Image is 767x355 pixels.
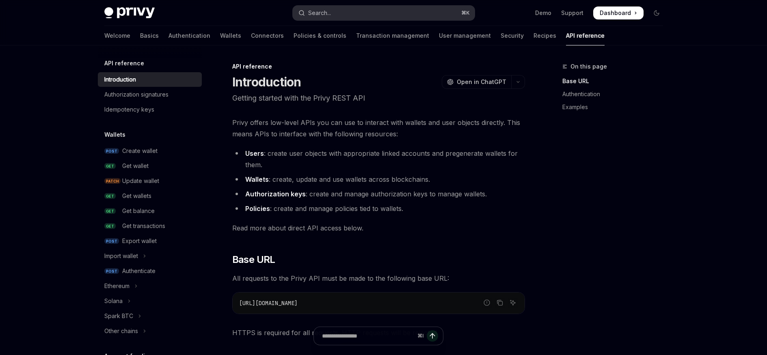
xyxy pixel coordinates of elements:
[104,130,125,140] h5: Wallets
[239,299,298,307] span: [URL][DOMAIN_NAME]
[104,58,144,68] h5: API reference
[562,75,670,88] a: Base URL
[122,191,151,201] div: Get wallets
[650,6,663,19] button: Toggle dark mode
[570,62,607,71] span: On this page
[457,78,506,86] span: Open in ChatGPT
[104,105,154,114] div: Idempotency keys
[104,296,123,306] div: Solana
[232,75,301,89] h1: Introduction
[294,26,346,45] a: Policies & controls
[122,206,155,216] div: Get balance
[98,189,202,203] a: GETGet wallets
[245,204,270,213] strong: Policies
[98,309,202,323] button: Toggle Spark BTC section
[104,90,169,99] div: Authorization signatures
[232,188,525,200] li: : create and manage authorization keys to manage wallets.
[104,178,121,184] span: PATCH
[593,6,644,19] a: Dashboard
[534,26,556,45] a: Recipes
[104,326,138,336] div: Other chains
[501,26,524,45] a: Security
[566,26,605,45] a: API reference
[251,26,284,45] a: Connectors
[562,88,670,101] a: Authentication
[104,75,136,84] div: Introduction
[104,208,116,214] span: GET
[98,324,202,338] button: Toggle Other chains section
[104,193,116,199] span: GET
[508,297,518,308] button: Ask AI
[427,330,438,342] button: Send message
[104,251,138,261] div: Import wallet
[232,273,525,284] span: All requests to the Privy API must be made to the following base URL:
[169,26,210,45] a: Authentication
[220,26,241,45] a: Wallets
[232,62,525,71] div: API reference
[104,163,116,169] span: GET
[122,236,157,246] div: Export wallet
[439,26,491,45] a: User management
[600,9,631,17] span: Dashboard
[482,297,492,308] button: Report incorrect code
[98,102,202,117] a: Idempotency keys
[442,75,511,89] button: Open in ChatGPT
[98,279,202,293] button: Toggle Ethereum section
[322,327,414,345] input: Ask a question...
[98,87,202,102] a: Authorization signatures
[232,93,525,104] p: Getting started with the Privy REST API
[104,281,130,291] div: Ethereum
[561,9,583,17] a: Support
[104,238,119,244] span: POST
[232,253,275,266] span: Base URL
[245,175,269,183] strong: Wallets
[461,10,470,16] span: ⌘ K
[98,234,202,248] a: POSTExport wallet
[98,294,202,308] button: Toggle Solana section
[104,268,119,274] span: POST
[232,117,525,140] span: Privy offers low-level APIs you can use to interact with wallets and user objects directly. This ...
[98,159,202,173] a: GETGet wallet
[232,174,525,185] li: : create, update and use wallets across blockchains.
[104,7,155,19] img: dark logo
[98,174,202,188] a: PATCHUpdate wallet
[245,149,264,157] strong: Users
[98,249,202,263] button: Toggle Import wallet section
[232,203,525,214] li: : create and manage policies tied to wallets.
[98,264,202,278] a: POSTAuthenticate
[122,176,159,186] div: Update wallet
[98,72,202,87] a: Introduction
[232,222,525,234] span: Read more about direct API access below.
[98,204,202,218] a: GETGet balance
[104,311,133,321] div: Spark BTC
[308,8,331,18] div: Search...
[562,101,670,114] a: Examples
[122,146,158,156] div: Create wallet
[140,26,159,45] a: Basics
[122,221,165,231] div: Get transactions
[245,190,306,198] strong: Authorization keys
[495,297,505,308] button: Copy the contents from the code block
[122,161,149,171] div: Get wallet
[104,223,116,229] span: GET
[104,26,130,45] a: Welcome
[98,219,202,233] a: GETGet transactions
[293,6,475,20] button: Open search
[98,144,202,158] a: POSTCreate wallet
[122,266,156,276] div: Authenticate
[104,148,119,154] span: POST
[232,148,525,170] li: : create user objects with appropriate linked accounts and pregenerate wallets for them.
[356,26,429,45] a: Transaction management
[535,9,551,17] a: Demo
